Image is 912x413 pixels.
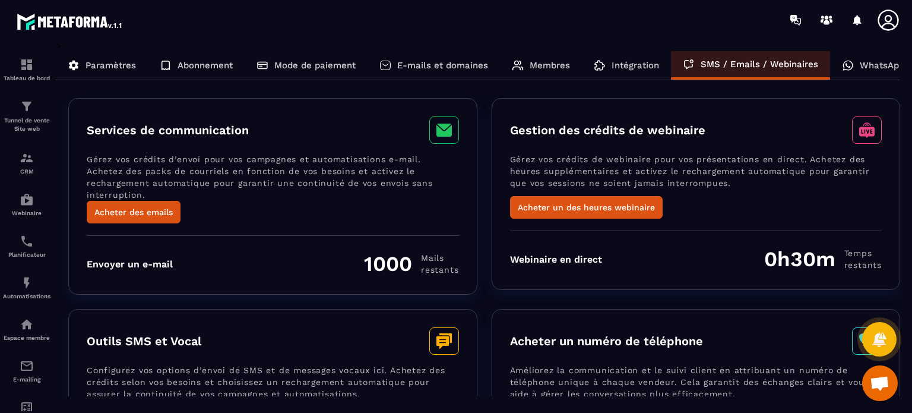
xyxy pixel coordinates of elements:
h3: Acheter un numéro de téléphone [510,334,703,348]
a: automationsautomationsEspace membre [3,308,50,350]
p: E-mailing [3,376,50,383]
div: Webinaire en direct [510,254,602,265]
div: Ouvrir le chat [862,365,898,401]
img: automations [20,193,34,207]
a: emailemailE-mailing [3,350,50,392]
a: automationsautomationsWebinaire [3,184,50,225]
img: formation [20,99,34,114]
p: CRM [3,168,50,175]
p: E-mails et domaines [397,60,488,71]
p: Automatisations [3,293,50,299]
span: restants [421,264,458,276]
span: Mails [421,252,458,264]
p: Tunnel de vente Site web [3,116,50,133]
a: formationformationTunnel de vente Site web [3,90,50,142]
p: Gérez vos crédits de webinaire pour vos présentations en direct. Achetez des heures supplémentair... [510,153,882,196]
p: Paramètres [85,60,136,71]
p: SMS / Emails / Webinaires [701,59,818,70]
p: Gérez vos crédits d’envoi pour vos campagnes et automatisations e-mail. Achetez des packs de cour... [87,153,459,201]
p: Espace membre [3,335,50,341]
a: automationsautomationsAutomatisations [3,267,50,308]
img: scheduler [20,234,34,248]
img: automations [20,317,34,332]
p: Planificateur [3,251,50,258]
p: Tableau de bord [3,75,50,81]
h3: Services de communication [87,123,249,137]
p: Intégration [612,60,659,71]
img: email [20,359,34,373]
button: Acheter des emails [87,201,180,223]
a: formationformationTableau de bord [3,49,50,90]
div: Envoyer un e-mail [87,258,173,270]
p: Améliorez la communication et le suivi client en attribuant un numéro de téléphone unique à chaqu... [510,364,882,407]
img: automations [20,276,34,290]
a: schedulerschedulerPlanificateur [3,225,50,267]
span: Temps [844,247,882,259]
button: Acheter un des heures webinaire [510,196,663,219]
span: restants [844,259,882,271]
p: Abonnement [178,60,233,71]
p: Membres [530,60,570,71]
img: formation [20,58,34,72]
p: WhatsApp [860,60,904,71]
img: logo [17,11,123,32]
a: formationformationCRM [3,142,50,184]
div: 0h30m [764,247,882,272]
p: Mode de paiement [274,60,356,71]
div: 1000 [364,251,458,276]
p: Webinaire [3,210,50,216]
p: Configurez vos options d’envoi de SMS et de messages vocaux ici. Achetez des crédits selon vos be... [87,364,459,407]
img: formation [20,151,34,165]
h3: Gestion des crédits de webinaire [510,123,705,137]
h3: Outils SMS et Vocal [87,334,201,348]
